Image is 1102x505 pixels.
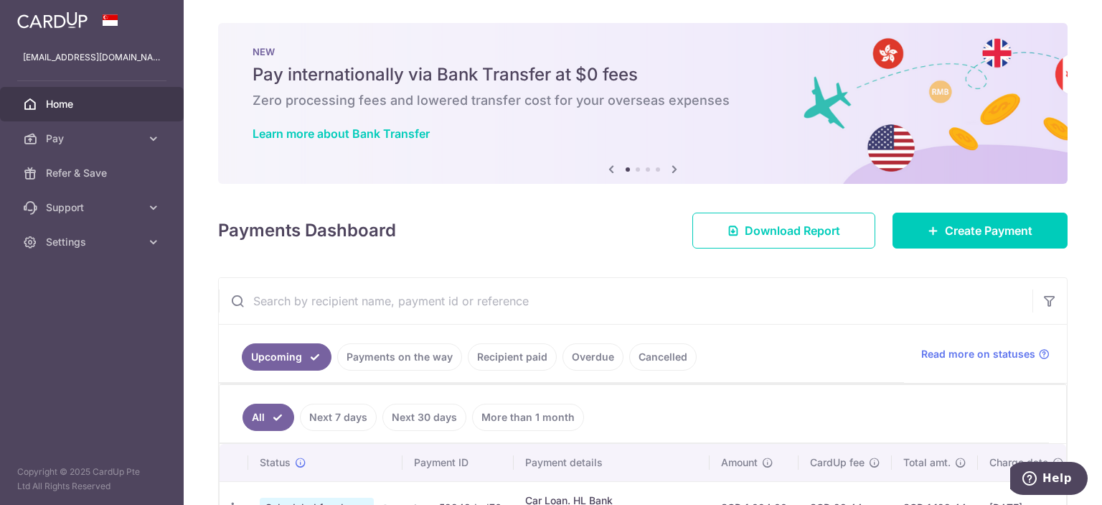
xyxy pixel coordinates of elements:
[989,455,1048,470] span: Charge date
[472,404,584,431] a: More than 1 month
[253,46,1033,57] p: NEW
[218,218,396,244] h4: Payments Dashboard
[242,404,294,431] a: All
[23,50,161,65] p: [EMAIL_ADDRESS][DOMAIN_NAME]
[810,455,865,470] span: CardUp fee
[903,455,951,470] span: Total amt.
[402,444,514,481] th: Payment ID
[945,222,1032,239] span: Create Payment
[253,63,1033,86] h5: Pay internationally via Bank Transfer at $0 fees
[46,97,141,111] span: Home
[692,213,875,249] a: Download Report
[562,343,623,371] a: Overdue
[337,343,462,371] a: Payments on the way
[46,131,141,146] span: Pay
[242,343,331,371] a: Upcoming
[260,455,291,470] span: Status
[46,235,141,249] span: Settings
[253,126,430,141] a: Learn more about Bank Transfer
[1010,462,1088,498] iframe: Opens a widget where you can find more information
[514,444,710,481] th: Payment details
[921,347,1035,361] span: Read more on statuses
[468,343,557,371] a: Recipient paid
[382,404,466,431] a: Next 30 days
[219,278,1032,324] input: Search by recipient name, payment id or reference
[921,347,1050,361] a: Read more on statuses
[17,11,88,29] img: CardUp
[46,200,141,215] span: Support
[721,455,758,470] span: Amount
[300,404,377,431] a: Next 7 days
[46,166,141,180] span: Refer & Save
[218,23,1068,184] img: Bank transfer banner
[629,343,697,371] a: Cancelled
[745,222,840,239] span: Download Report
[893,213,1068,249] a: Create Payment
[253,92,1033,109] h6: Zero processing fees and lowered transfer cost for your overseas expenses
